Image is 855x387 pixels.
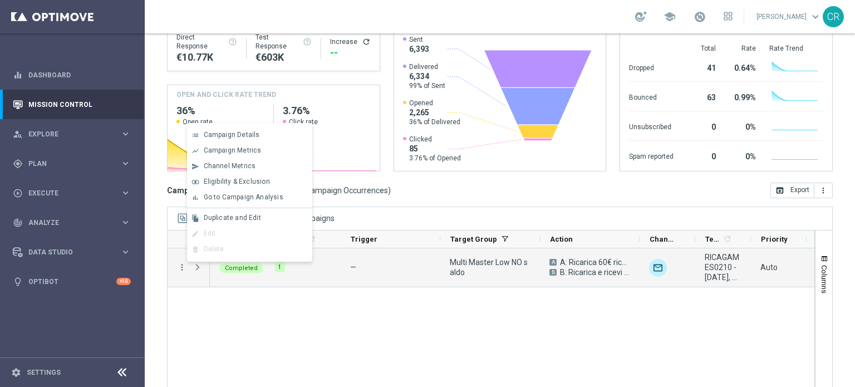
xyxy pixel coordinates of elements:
span: Duplicate and Edit [204,214,261,222]
span: 99% of Sent [409,81,445,90]
button: file_copy Duplicate and Edit [187,210,312,226]
span: 6,393 [409,44,429,54]
button: lightbulb Optibot +10 [12,277,131,286]
i: bar_chart [191,194,199,202]
button: Mission Control [12,100,131,109]
h3: Campaign List [167,185,391,195]
span: Opened [409,99,460,107]
span: school [664,11,676,23]
div: 0 [687,146,716,164]
div: 1 [275,262,285,272]
i: keyboard_arrow_right [120,129,131,139]
span: 3.76% of Opened [409,154,461,163]
a: Dashboard [28,60,131,90]
div: Data Studio [13,247,120,257]
div: Execute [13,188,120,198]
div: 0.99% [729,87,756,105]
span: keyboard_arrow_down [809,11,822,23]
button: bar_chart Go to Campaign Analysis [187,190,312,205]
a: Mission Control [28,90,131,119]
a: [PERSON_NAME]keyboard_arrow_down [755,8,823,25]
span: Action [550,235,573,243]
img: Optimail [649,259,667,277]
i: list [191,131,199,139]
div: 63 [687,87,716,105]
button: show_chart Campaign Metrics [187,143,312,159]
h2: 36% [176,104,264,117]
i: more_vert [819,186,828,195]
div: Mission Control [13,90,131,119]
div: Total [687,44,716,53]
multiple-options-button: Export to CSV [770,185,833,194]
button: refresh [362,37,371,46]
span: Completed [225,264,258,272]
i: refresh [723,234,732,243]
div: 0% [729,117,756,135]
button: play_circle_outline Execute keyboard_arrow_right [12,189,131,198]
button: gps_fixed Plan keyboard_arrow_right [12,159,131,168]
i: send [191,163,199,170]
span: Calculate column [721,233,732,245]
i: track_changes [13,218,23,228]
span: Analyze [28,219,120,226]
span: Auto [760,263,778,272]
div: Dropped [629,58,674,76]
button: send Channel Metrics [187,159,312,174]
i: keyboard_arrow_right [120,188,131,198]
div: CR [823,6,844,27]
span: Columns [820,265,829,293]
span: Sent [409,35,429,44]
button: track_changes Analyze keyboard_arrow_right [12,218,131,227]
span: Click rate [289,117,318,126]
a: Optibot [28,267,116,296]
button: list Campaign Details [187,128,312,143]
span: Execute [28,190,120,197]
span: 36% of Delivered [409,117,460,126]
span: Templates [705,235,721,243]
div: Explore [13,129,120,139]
div: Increase [330,37,371,46]
span: 6,334 [409,71,445,81]
span: Data Studio [28,249,120,256]
div: Bounced [629,87,674,105]
span: Channel [650,235,676,243]
span: Target Group [450,235,497,243]
span: 85 [409,144,461,154]
span: Campaign Metrics [204,146,262,154]
span: 2,265 [409,107,460,117]
i: person_search [13,129,23,139]
div: Test Response [255,33,312,51]
i: file_copy [191,214,199,222]
span: — [350,263,356,272]
span: B [549,269,557,276]
div: Data Studio keyboard_arrow_right [12,248,131,257]
i: keyboard_arrow_right [120,247,131,257]
i: keyboard_arrow_right [120,158,131,169]
div: person_search Explore keyboard_arrow_right [12,130,131,139]
span: Eligibility & Exclusion [204,178,270,185]
i: equalizer [13,70,23,80]
div: Spam reported [629,146,674,164]
div: Rate Trend [769,44,823,53]
div: Press SPACE to deselect this row. [168,248,210,287]
div: Plan [13,159,120,169]
button: join_inner Eligibility & Exclusion [187,174,312,190]
div: +10 [116,278,131,285]
span: A [549,259,557,266]
span: Go to Campaign Analysis [204,193,283,201]
button: more_vert [814,183,833,198]
i: lightbulb [13,277,23,287]
button: equalizer Dashboard [12,71,131,80]
span: A: Ricarica 60€ ricevi 10€ tutti i giochi, ricarica 80€ ricevi 15€, ricarica 100€ ricevi 20€, ric... [560,257,630,267]
div: €602,997 [255,51,312,64]
i: play_circle_outline [13,188,23,198]
i: gps_fixed [13,159,23,169]
div: 0 [687,117,716,135]
span: Trigger [351,235,377,243]
div: Analyze [13,218,120,228]
span: ) [388,185,391,195]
